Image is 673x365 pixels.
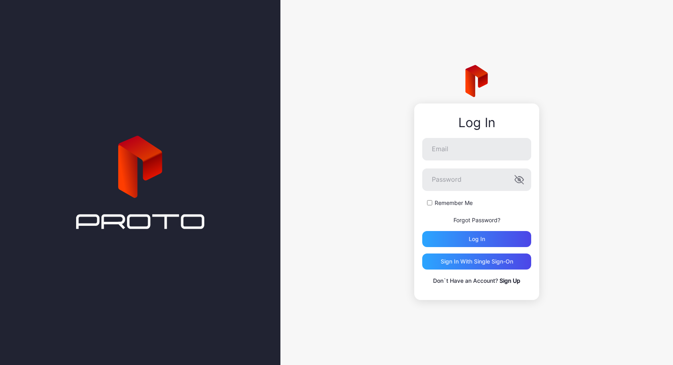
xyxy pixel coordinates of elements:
button: Password [514,175,524,185]
div: Sign in With Single Sign-On [441,258,513,265]
input: Password [422,168,531,191]
button: Sign in With Single Sign-On [422,253,531,270]
div: Log in [469,236,485,242]
p: Don`t Have an Account? [422,276,531,286]
a: Sign Up [500,277,520,284]
div: Log In [422,116,531,130]
input: Email [422,138,531,160]
button: Log in [422,231,531,247]
label: Remember Me [435,199,473,207]
a: Forgot Password? [453,217,500,223]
